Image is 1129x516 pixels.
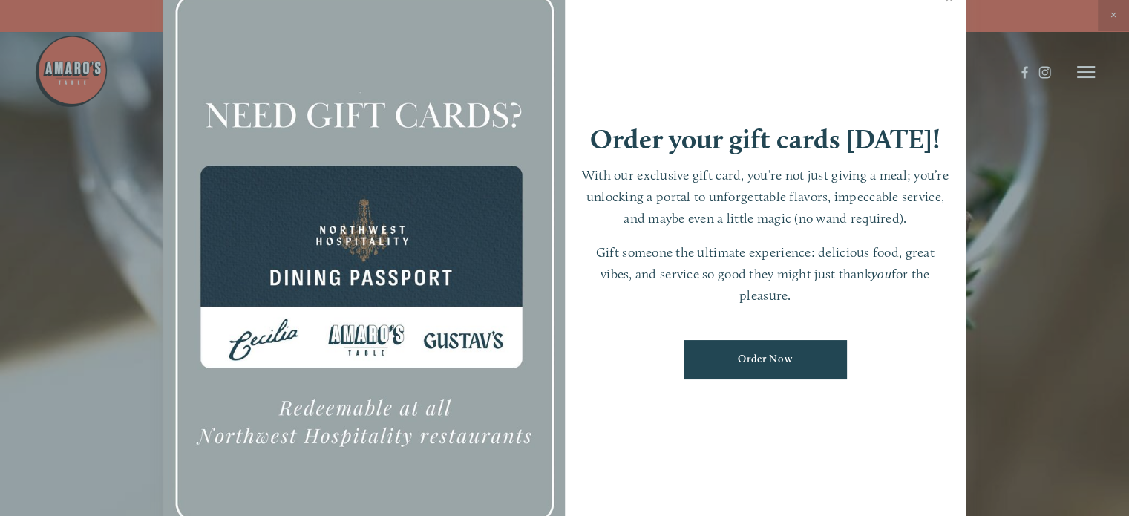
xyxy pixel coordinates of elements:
h1: Order your gift cards [DATE]! [590,125,940,153]
p: Gift someone the ultimate experience: delicious food, great vibes, and service so good they might... [580,242,952,306]
p: With our exclusive gift card, you’re not just giving a meal; you’re unlocking a portal to unforge... [580,165,952,229]
em: you [871,266,891,281]
a: Order Now [684,340,847,379]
